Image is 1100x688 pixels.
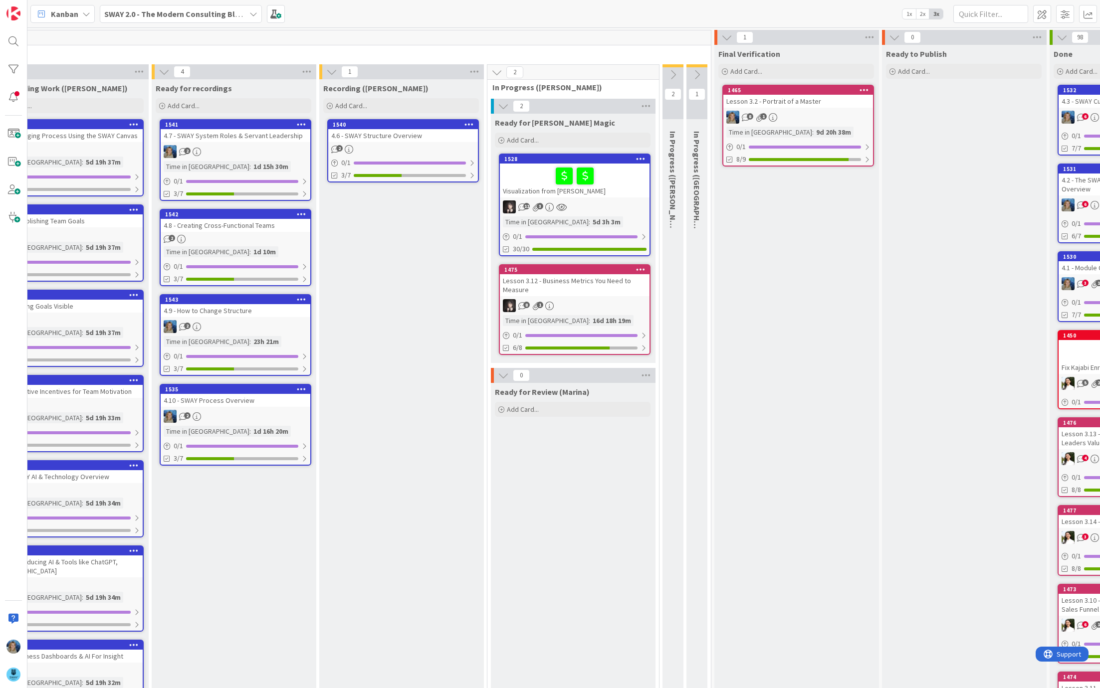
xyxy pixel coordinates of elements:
span: 1 [736,31,753,43]
div: 1465 [723,86,873,95]
span: 1x [902,9,916,19]
span: Kanban [51,8,78,20]
div: Time in [GEOGRAPHIC_DATA] [503,216,589,227]
span: 3/7 [341,170,351,180]
div: Time in [GEOGRAPHIC_DATA] [503,315,589,326]
span: 3 [1082,280,1089,286]
img: MA [6,640,20,654]
span: : [82,242,83,253]
span: 1 [688,88,705,100]
div: 0/1 [161,175,310,187]
div: 0/1 [161,440,310,452]
div: 1535 [161,385,310,394]
span: Ready to Publish [886,49,947,59]
span: 1 [537,302,543,308]
div: 1542 [161,210,310,219]
span: 6 [1082,621,1089,628]
span: 0 / 1 [513,231,522,242]
div: Time in [GEOGRAPHIC_DATA] [164,246,249,257]
span: 0 / 1 [174,441,183,451]
div: 5d 19h 33m [83,412,123,423]
b: SWAY 2.0 - The Modern Consulting Blueprint [104,9,261,19]
span: 8 [747,113,753,120]
img: MA [1062,111,1075,124]
div: 1528Visualization from [PERSON_NAME] [500,155,650,197]
div: Lesson 3.12 - Business Metrics You Need to Measure [500,274,650,296]
div: 1535 [165,386,310,393]
span: 2 [336,145,343,152]
span: 3 [537,203,543,209]
img: AK [1062,377,1075,390]
span: 0 / 1 [1072,397,1081,407]
div: 4.10 - SWAY Process Overview [161,394,310,407]
span: 0 / 1 [174,176,183,186]
div: 1465 [728,87,873,94]
div: 5d 19h 32m [83,677,123,688]
div: 4.7 - SWAY System Roles & Servant Leadership [161,129,310,142]
a: 1528Visualization from [PERSON_NAME]BNTime in [GEOGRAPHIC_DATA]:5d 3h 3m0/130/30 [499,154,651,256]
div: 0/1 [723,141,873,153]
span: : [82,157,83,168]
span: Add Card... [1066,67,1098,76]
a: 15404.6 - SWAY Structure Overview0/13/7 [327,119,479,182]
div: 0/1 [500,230,650,243]
div: 1d 15h 30m [251,161,291,172]
a: 1475Lesson 3.12 - Business Metrics You Need to MeasureBNTime in [GEOGRAPHIC_DATA]:16d 18h 19m0/16/8 [499,264,651,355]
span: 8/9 [736,154,746,165]
span: 0 / 1 [1072,131,1081,141]
div: BN [500,299,650,312]
span: Add Card... [507,136,539,145]
span: 5 [1082,379,1089,386]
span: : [82,592,83,603]
span: 6 [1082,113,1089,120]
span: 7/7 [1072,143,1081,154]
img: MA [1062,198,1075,211]
span: : [249,246,251,257]
a: 15354.10 - SWAY Process OverviewMATime in [GEOGRAPHIC_DATA]:1d 16h 20m0/13/7 [160,384,311,466]
span: Add Card... [335,101,367,110]
div: MA [161,320,310,333]
span: 4 [174,66,191,78]
span: 1 [760,113,767,120]
div: 5d 19h 37m [83,157,123,168]
span: 98 [1072,31,1089,43]
span: Add Card... [898,67,930,76]
span: Add Card... [507,405,539,414]
div: Time in [GEOGRAPHIC_DATA] [726,127,812,138]
span: 2x [916,9,929,19]
img: AK [1062,619,1075,632]
span: : [82,327,83,338]
span: 0 / 1 [513,330,522,341]
div: Visualization from [PERSON_NAME] [500,164,650,197]
span: In Progress (Fike) [668,131,678,241]
div: 1540 [333,121,478,128]
div: 23h 21m [251,336,281,347]
span: 3/7 [174,453,183,464]
div: 1543 [165,296,310,303]
span: : [82,677,83,688]
div: 1528 [500,155,650,164]
div: 1475 [500,265,650,274]
span: 8 [523,302,530,308]
a: 15424.8 - Creating Cross-Functional TeamsTime in [GEOGRAPHIC_DATA]:1d 10m0/13/7 [160,209,311,286]
span: Ready for recordings [156,83,232,93]
span: 0 / 1 [736,142,746,152]
span: : [249,161,251,172]
div: 0/1 [161,260,310,273]
div: Time in [GEOGRAPHIC_DATA] [164,426,249,437]
span: 3/7 [174,188,183,199]
span: 7/7 [1072,310,1081,320]
span: 3/7 [174,274,183,284]
span: 0 / 1 [1072,218,1081,229]
div: 5d 19h 34m [83,498,123,509]
span: 2 [506,66,523,78]
div: 4.8 - Creating Cross-Functional Teams [161,219,310,232]
span: 8/8 [1072,563,1081,574]
span: 0 / 1 [1072,297,1081,308]
div: MA [723,111,873,124]
div: 1d 10m [251,246,278,257]
span: Recording (Marina) [323,83,429,93]
span: : [249,426,251,437]
a: 1465Lesson 3.2 - Portrait of a MasterMATime in [GEOGRAPHIC_DATA]:9d 20h 38m0/18/9 [722,85,874,167]
img: AK [1062,531,1075,544]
